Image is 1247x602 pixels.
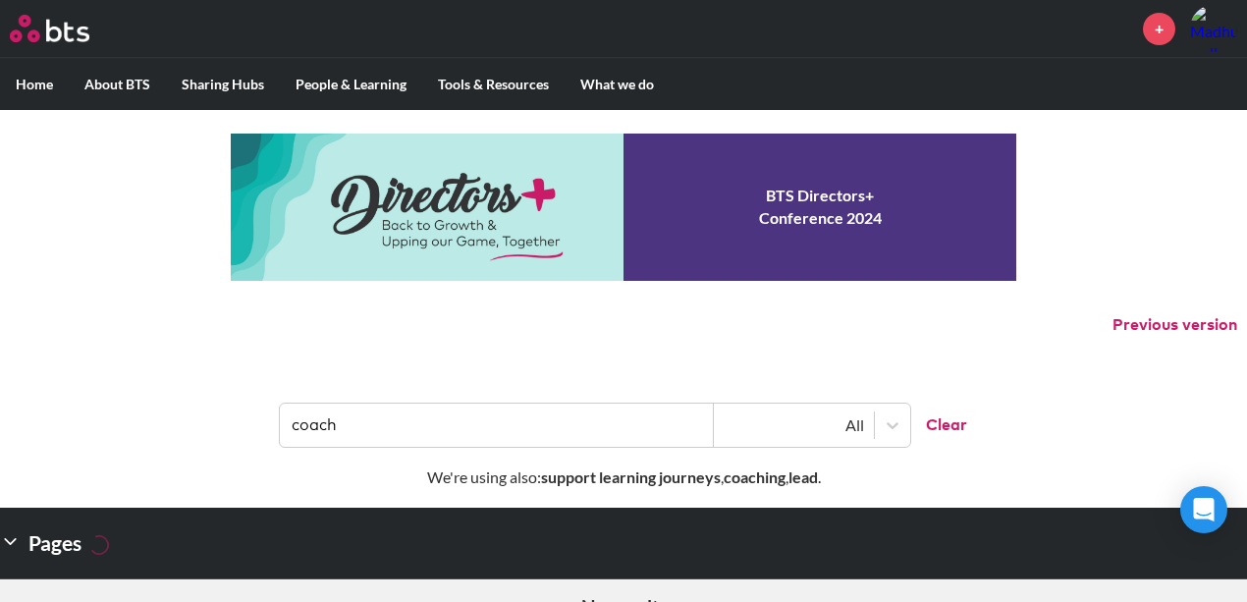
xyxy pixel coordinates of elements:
[1190,5,1237,52] img: Madhura Kulkarni
[1143,13,1175,45] a: +
[1112,314,1237,336] button: Previous version
[1190,5,1237,52] a: Profile
[69,59,166,110] label: About BTS
[724,414,864,436] div: All
[910,404,967,447] button: Clear
[422,59,565,110] label: Tools & Resources
[280,59,422,110] label: People & Learning
[788,467,818,486] strong: lead
[280,404,714,447] input: Find contents, pages and demos...
[565,59,670,110] label: What we do
[166,59,280,110] label: Sharing Hubs
[231,134,1016,281] a: Conference 2024
[724,467,786,486] strong: coaching
[10,15,126,42] a: Go home
[541,467,721,486] strong: support learning journeys
[10,15,89,42] img: BTS Logo
[1180,486,1227,533] div: Open Intercom Messenger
